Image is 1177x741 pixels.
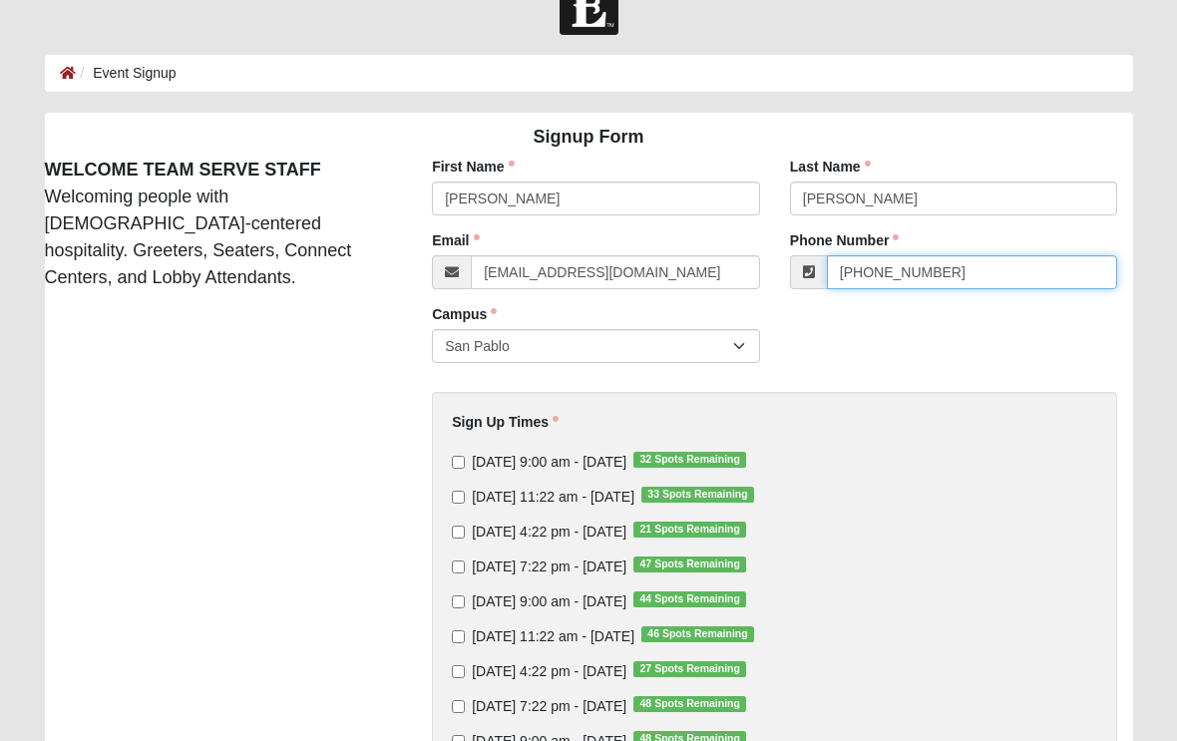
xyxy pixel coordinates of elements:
strong: WELCOME TEAM SERVE STAFF [45,160,321,180]
span: [DATE] 9:00 am - [DATE] [472,454,626,470]
input: [DATE] 7:22 pm - [DATE]48 Spots Remaining [452,700,465,713]
input: [DATE] 11:22 am - [DATE]46 Spots Remaining [452,630,465,643]
span: 32 Spots Remaining [633,452,746,468]
span: 44 Spots Remaining [633,591,746,607]
input: [DATE] 9:00 am - [DATE]32 Spots Remaining [452,456,465,469]
label: Sign Up Times [452,412,559,432]
span: 27 Spots Remaining [633,661,746,677]
input: [DATE] 7:22 pm - [DATE]47 Spots Remaining [452,560,465,573]
span: [DATE] 11:22 am - [DATE] [472,628,634,644]
label: Last Name [790,157,871,177]
span: 21 Spots Remaining [633,522,746,538]
input: [DATE] 11:22 am - [DATE]33 Spots Remaining [452,491,465,504]
span: [DATE] 4:22 pm - [DATE] [472,524,626,540]
span: [DATE] 7:22 pm - [DATE] [472,558,626,574]
label: Campus [432,304,497,324]
label: Email [432,230,479,250]
span: [DATE] 11:22 am - [DATE] [472,489,634,505]
input: [DATE] 4:22 pm - [DATE]27 Spots Remaining [452,665,465,678]
label: First Name [432,157,514,177]
span: [DATE] 7:22 pm - [DATE] [472,698,626,714]
label: Phone Number [790,230,900,250]
span: 46 Spots Remaining [641,626,754,642]
span: [DATE] 9:00 am - [DATE] [472,593,626,609]
span: 48 Spots Remaining [633,696,746,712]
span: [DATE] 4:22 pm - [DATE] [472,663,626,679]
input: [DATE] 9:00 am - [DATE]44 Spots Remaining [452,595,465,608]
h4: Signup Form [45,127,1133,149]
li: Event Signup [76,63,177,84]
span: 47 Spots Remaining [633,556,746,572]
span: 33 Spots Remaining [641,487,754,503]
input: [DATE] 4:22 pm - [DATE]21 Spots Remaining [452,526,465,539]
div: Welcoming people with [DEMOGRAPHIC_DATA]-centered hospitality. Greeters, Seaters, Connect Centers... [30,157,403,291]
